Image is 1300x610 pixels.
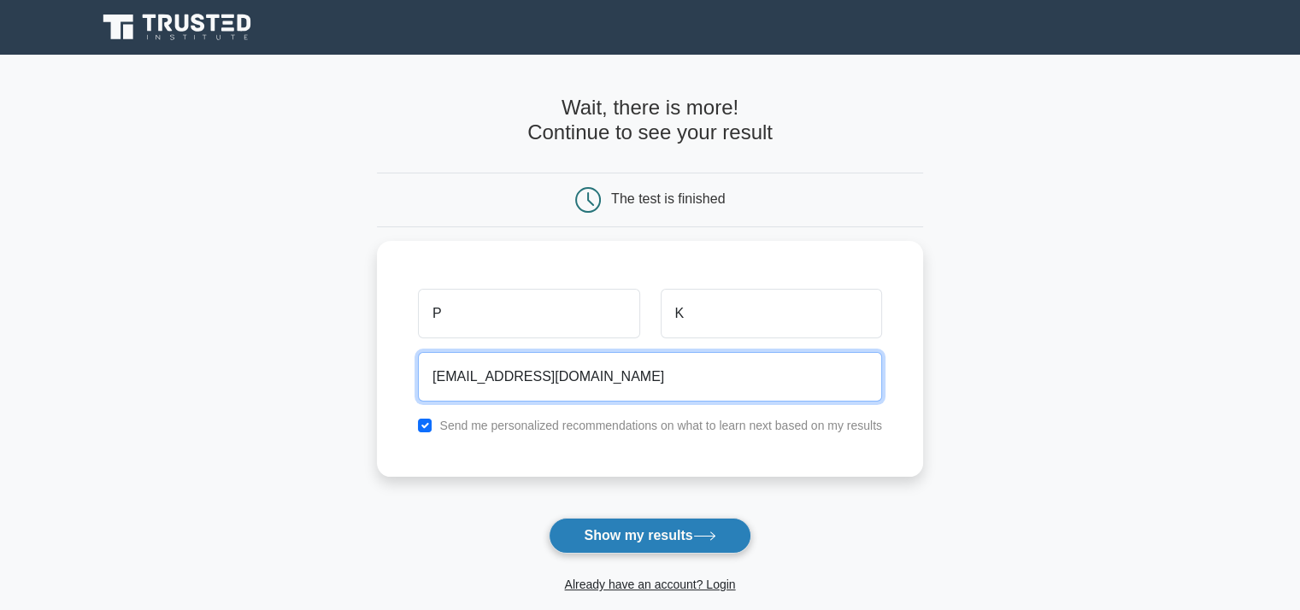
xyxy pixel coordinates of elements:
[439,419,882,432] label: Send me personalized recommendations on what to learn next based on my results
[549,518,750,554] button: Show my results
[661,289,882,338] input: Last name
[377,96,923,145] h4: Wait, there is more! Continue to see your result
[418,289,639,338] input: First name
[611,191,725,206] div: The test is finished
[418,352,882,402] input: Email
[564,578,735,591] a: Already have an account? Login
